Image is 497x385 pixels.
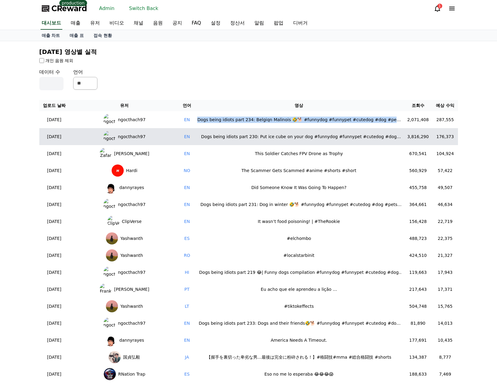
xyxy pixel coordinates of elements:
[184,134,190,140] button: EN
[39,315,69,332] td: [DATE]
[197,337,401,344] div: America Needs A Timeout.
[118,117,146,123] span: ngocthach97
[85,17,105,30] a: 유저
[42,4,87,13] a: CReward
[39,298,69,315] td: [DATE]
[114,151,149,157] span: [PERSON_NAME]
[39,48,458,55] h4: [DATE] 영상별 실적
[39,128,69,145] td: [DATE]
[184,184,190,191] button: EN
[184,218,190,225] button: EN
[404,128,432,145] td: 3,816,290
[197,303,401,310] div: #tiktokeffects
[118,320,146,327] span: ngocthach97
[187,17,206,30] a: FAQ
[66,17,85,30] a: 매출
[106,232,118,244] img: Yashwanth
[168,17,187,30] a: 공지
[37,30,65,41] a: 매출 차트
[432,100,458,111] th: 예상 수익
[119,337,144,344] span: dannyrayes
[432,366,458,383] td: 7,469
[432,128,458,145] td: 176,373
[184,320,190,327] button: EN
[432,111,458,128] td: 287,555
[404,111,432,128] td: 2,071,408
[197,218,401,225] div: It wasn’t food poisoning! | #TheRookie
[432,349,458,366] td: 8,777
[184,168,190,174] button: NO
[120,303,143,310] span: Yashwanth
[197,252,401,259] div: #localstarbinit
[39,230,69,247] td: [DATE]
[432,179,458,196] td: 49,507
[39,349,69,366] td: [DATE]
[197,117,401,123] div: Dogs being idiots part 234: Belgiqn Malinois 🤣🐕 #funnydog #funnypet #cutedog #dog #pets #shorts
[432,315,458,332] td: 14,013
[39,100,69,111] th: 업로드 날짜
[404,298,432,315] td: 504,748
[404,100,432,111] th: 조회수
[197,201,401,208] div: Dogs being idiots part 231: Dog in winter 🤣🐕 #funnydog #funnypet #cutedog #dog #pets #shorts
[73,68,97,90] div: 언어
[39,332,69,349] td: [DATE]
[404,196,432,213] td: 364,661
[437,4,442,8] div: 1
[404,179,432,196] td: 455,758
[127,4,161,13] button: Switch Back
[106,300,118,312] img: Yashwanth
[148,17,168,30] a: 음원
[197,151,401,157] div: This Soldier Catches FPV Drone as Trophy
[100,283,112,295] img: Frank
[103,317,116,329] img: ngocthach97
[103,266,116,278] img: ngocthach97
[185,354,189,360] button: JA
[432,247,458,264] td: 21,327
[197,235,401,242] div: #elchombo
[404,230,432,247] td: 488,723
[51,4,87,13] span: CReward
[103,198,116,211] img: ngocthach97
[184,337,190,344] button: EN
[122,218,142,225] span: ClipVerse
[180,100,194,111] th: 언어
[197,184,401,191] div: Did Someone Know It Was Going To Happen?
[432,264,458,281] td: 17,943
[39,213,69,230] td: [DATE]
[194,100,404,111] th: 영상
[404,213,432,230] td: 156,428
[432,230,458,247] td: 22,375
[432,281,458,298] td: 17,371
[404,145,432,162] td: 670,541
[118,269,146,276] span: ngocthach97
[404,366,432,383] td: 188,633
[432,213,458,230] td: 22,719
[129,17,148,30] a: 채널
[65,30,89,41] a: 매출 표
[185,269,189,276] button: HI
[45,58,74,64] label: 개인 음원 제외
[103,131,116,143] img: ngocthach97
[109,351,121,363] img: 国貞弘毅
[185,286,190,293] button: PT
[184,371,190,377] button: ES
[434,5,441,12] a: 1
[41,17,62,30] a: 대시보드
[404,349,432,366] td: 134,387
[39,264,69,281] td: [DATE]
[120,252,143,259] span: Yashwanth
[404,162,432,179] td: 560,929
[105,181,117,194] img: dannyrayes
[89,30,117,41] a: 접속 현황
[39,366,69,383] td: [DATE]
[39,145,69,162] td: [DATE]
[404,281,432,298] td: 217,643
[269,17,288,30] a: 팝업
[197,168,401,174] div: The Scammer Gets Scammed #anime #shorts #short
[185,303,189,310] button: LT
[119,184,144,191] span: dannyrayes
[404,264,432,281] td: 119,663
[100,148,112,160] img: Zafar Ali
[404,247,432,264] td: 424,510
[225,17,250,30] a: 정산서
